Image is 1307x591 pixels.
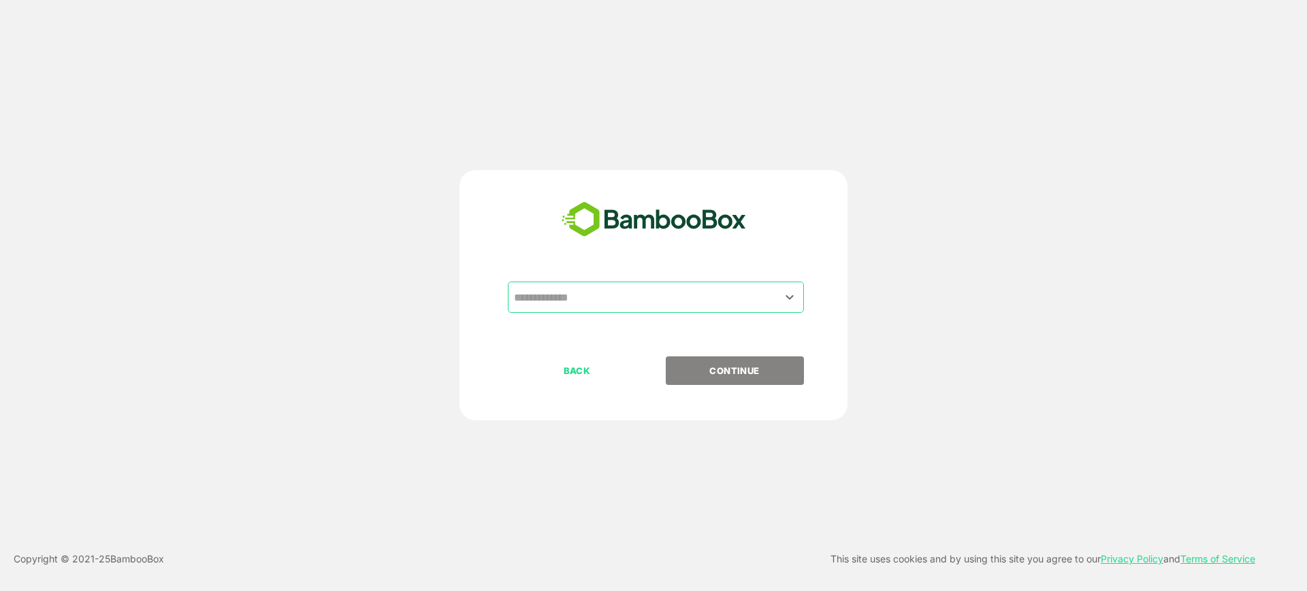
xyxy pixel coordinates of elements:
a: Terms of Service [1180,553,1255,564]
button: Open [781,288,799,306]
img: bamboobox [554,197,754,242]
button: BACK [508,356,646,385]
p: CONTINUE [666,363,803,378]
button: CONTINUE [666,356,804,385]
p: Copyright © 2021- 25 BambooBox [14,551,164,567]
a: Privacy Policy [1101,553,1163,564]
p: This site uses cookies and by using this site you agree to our and [830,551,1255,567]
p: BACK [509,363,645,378]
